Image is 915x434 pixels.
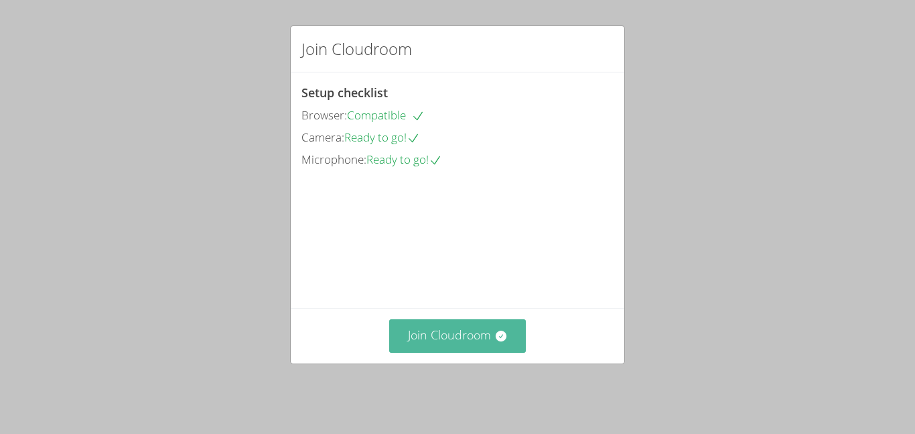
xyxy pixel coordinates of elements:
span: Camera: [301,129,344,145]
button: Join Cloudroom [389,319,526,352]
span: Ready to go! [366,152,442,167]
h2: Join Cloudroom [301,37,412,61]
span: Setup checklist [301,85,388,101]
span: Microphone: [301,152,366,167]
span: Ready to go! [344,129,420,145]
span: Browser: [301,107,347,123]
span: Compatible [347,107,425,123]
